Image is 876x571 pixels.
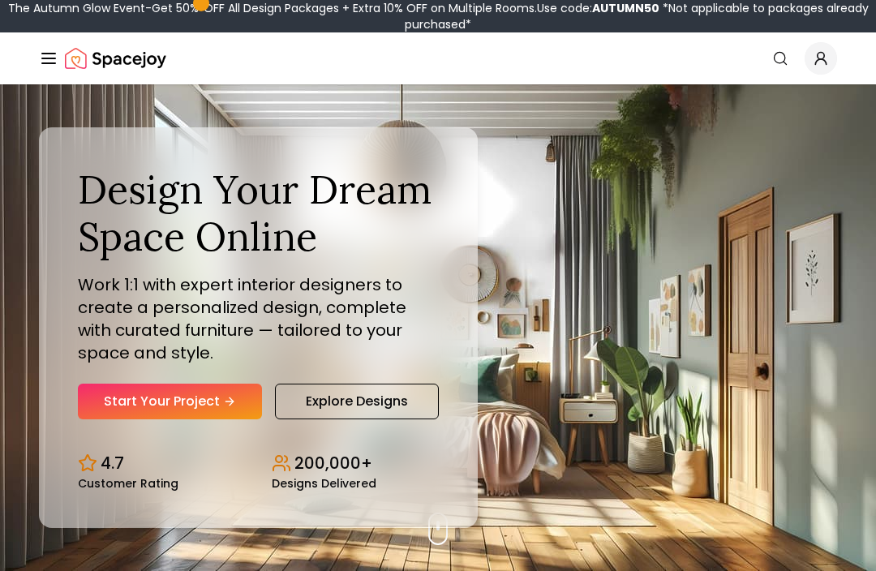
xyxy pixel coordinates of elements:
p: 200,000+ [294,452,372,474]
div: Design stats [78,439,439,489]
h1: Design Your Dream Space Online [78,166,439,260]
a: Spacejoy [65,42,166,75]
a: Start Your Project [78,384,262,419]
a: Explore Designs [275,384,439,419]
p: 4.7 [101,452,124,474]
nav: Global [39,32,837,84]
img: Spacejoy Logo [65,42,166,75]
p: Work 1:1 with expert interior designers to create a personalized design, complete with curated fu... [78,273,439,364]
small: Customer Rating [78,478,178,489]
small: Designs Delivered [272,478,376,489]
